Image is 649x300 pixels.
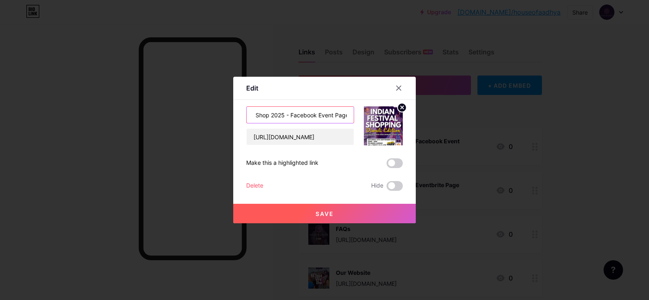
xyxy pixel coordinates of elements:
img: link_thumbnail [364,106,403,145]
div: Make this a highlighted link [246,158,318,168]
button: Save [233,204,416,223]
span: Hide [371,181,383,191]
div: Edit [246,83,258,93]
span: Save [316,210,334,217]
input: Title [247,107,354,123]
input: URL [247,129,354,145]
div: Delete [246,181,263,191]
